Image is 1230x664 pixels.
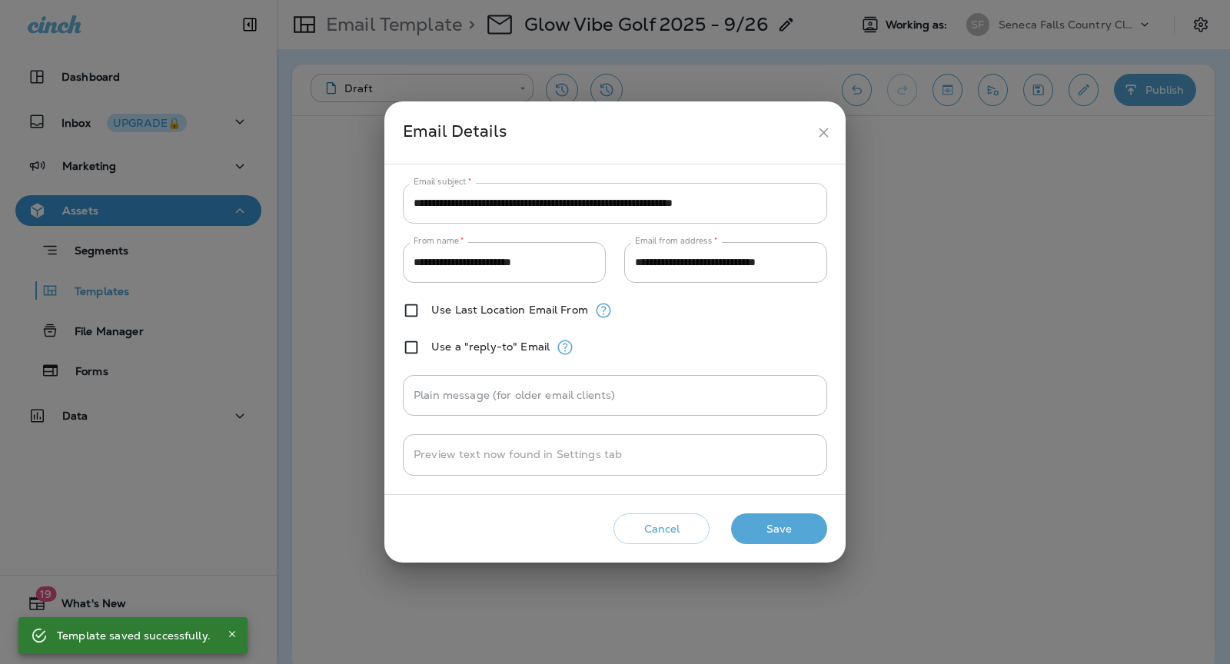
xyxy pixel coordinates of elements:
[414,176,472,188] label: Email subject
[613,513,710,545] button: Cancel
[809,118,838,147] button: close
[57,622,211,649] div: Template saved successfully.
[431,340,550,353] label: Use a "reply-to" Email
[223,625,241,643] button: Close
[731,513,827,545] button: Save
[635,235,717,247] label: Email from address
[414,235,464,247] label: From name
[403,118,809,147] div: Email Details
[431,304,588,316] label: Use Last Location Email From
